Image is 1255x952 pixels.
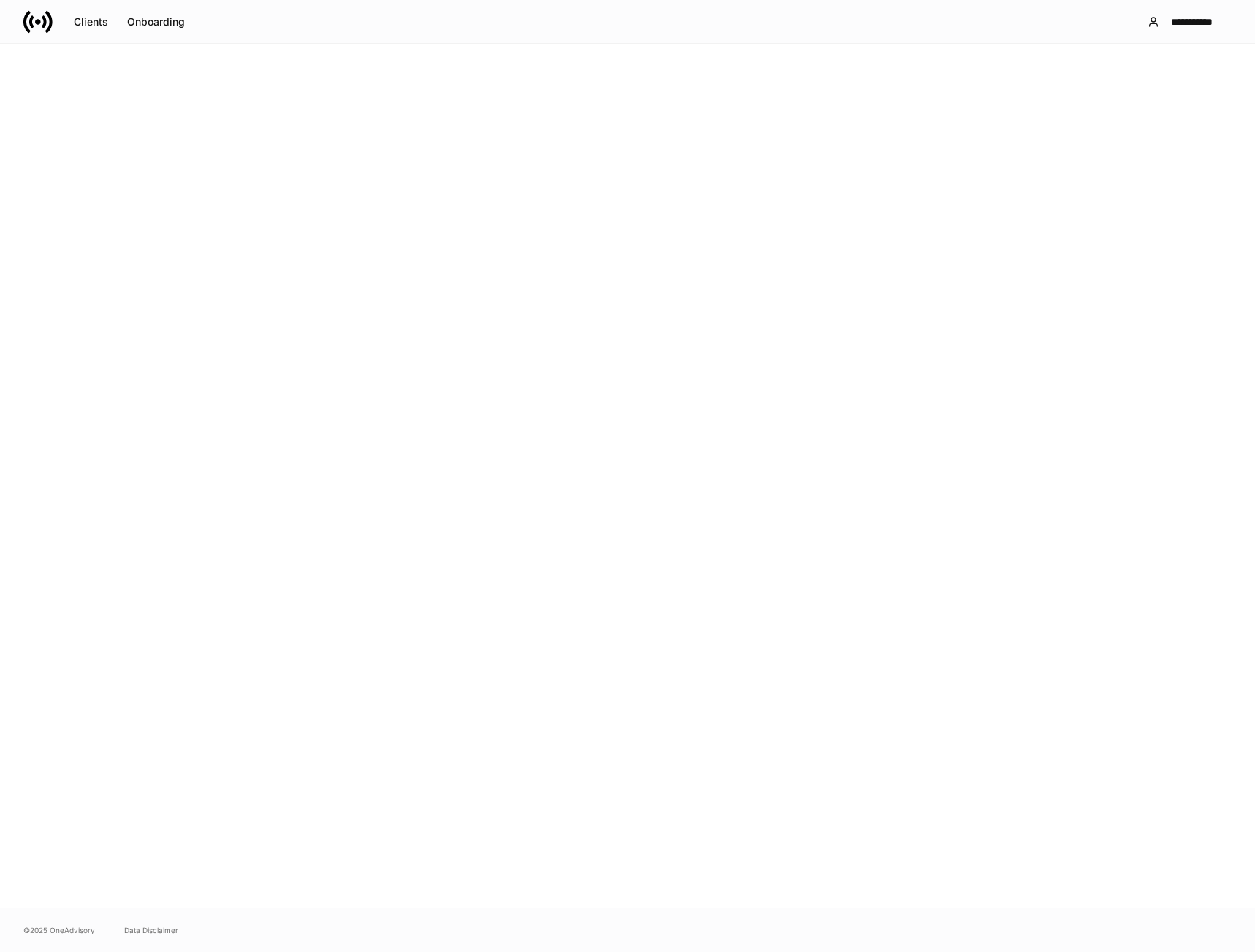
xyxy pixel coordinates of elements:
button: Clients [64,10,118,34]
button: Onboarding [118,10,194,34]
div: Onboarding [127,17,185,27]
span: © 2025 OneAdvisory [23,924,95,936]
a: Data Disclaimer [124,924,178,936]
div: Clients [74,17,108,27]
